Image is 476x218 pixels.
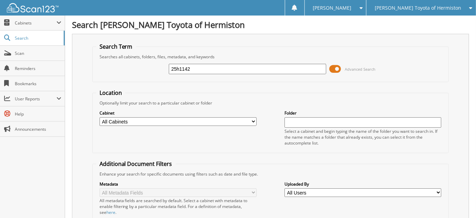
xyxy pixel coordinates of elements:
[375,6,461,10] span: [PERSON_NAME] Toyota of Hermiston
[100,110,257,116] label: Cabinet
[7,3,59,12] img: scan123-logo-white.svg
[284,110,442,116] label: Folder
[15,66,61,71] span: Reminders
[15,126,61,132] span: Announcements
[284,128,442,146] div: Select a cabinet and begin typing the name of the folder you want to search in. If the name match...
[313,6,352,10] span: [PERSON_NAME]
[96,160,176,168] legend: Additional Document Filters
[106,209,115,215] a: here
[15,35,60,41] span: Search
[442,185,476,218] iframe: Chat Widget
[284,181,442,187] label: Uploaded By
[96,89,125,97] legend: Location
[15,81,61,87] span: Bookmarks
[96,171,445,177] div: Enhance your search for specific documents using filters such as date and file type.
[100,181,257,187] label: Metadata
[100,198,257,215] div: All metadata fields are searched by default. Select a cabinet with metadata to enable filtering b...
[15,96,56,102] span: User Reports
[15,50,61,56] span: Scan
[96,54,445,60] div: Searches all cabinets, folders, files, metadata, and keywords
[96,100,445,106] div: Optionally limit your search to a particular cabinet or folder
[345,67,376,72] span: Advanced Search
[72,19,469,30] h1: Search [PERSON_NAME] Toyota of Hermiston
[15,111,61,117] span: Help
[15,20,56,26] span: Cabinets
[96,43,136,50] legend: Search Term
